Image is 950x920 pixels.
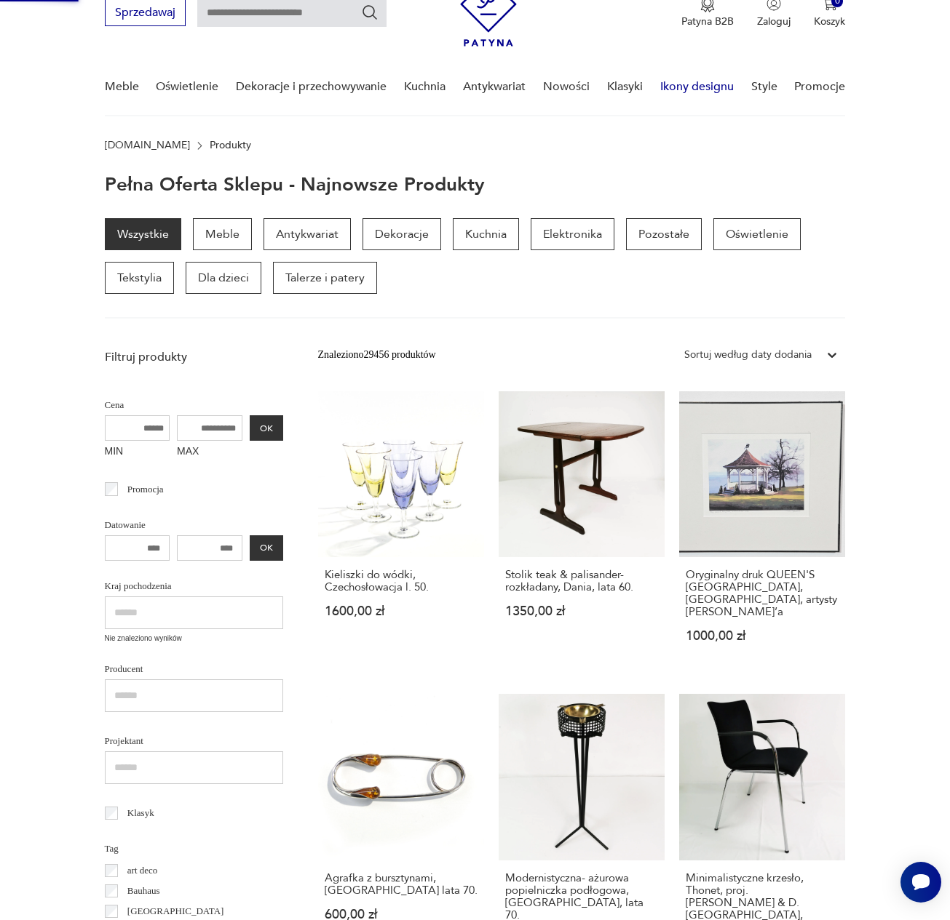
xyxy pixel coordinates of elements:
[794,59,845,115] a: Promocje
[660,59,734,115] a: Ikony designu
[531,218,614,250] a: Elektronika
[105,262,174,294] a: Tekstylia
[404,59,446,115] a: Kuchnia
[543,59,590,115] a: Nowości
[105,633,283,644] p: Nie znaleziono wyników
[105,578,283,594] p: Kraj pochodzenia
[250,415,283,441] button: OK
[264,218,351,250] a: Antykwariat
[105,349,283,365] p: Filtruj produkty
[210,140,251,151] p: Produkty
[318,347,436,363] div: Znaleziono 29456 produktów
[105,397,283,413] p: Cena
[105,9,186,19] a: Sprzedawaj
[363,218,441,250] a: Dekoracje
[505,605,658,617] p: 1350,00 zł
[105,59,139,115] a: Meble
[361,4,379,21] button: Szukaj
[679,391,845,671] a: Oryginalny druk QUEEN'S ROYAL PARK, NIAGARA-ON-THE-LAKE, artysty Douga Forsythe’aOryginalny druk ...
[105,733,283,749] p: Projektant
[127,903,224,919] p: [GEOGRAPHIC_DATA]
[250,535,283,561] button: OK
[686,569,839,618] h3: Oryginalny druk QUEEN'S [GEOGRAPHIC_DATA], [GEOGRAPHIC_DATA], artysty [PERSON_NAME]’a
[127,883,160,899] p: Bauhaus
[325,872,478,897] h3: Agrafka z bursztynami, [GEOGRAPHIC_DATA] lata 70.
[900,862,941,903] iframe: Smartsupp widget button
[105,841,283,857] p: Tag
[325,605,478,617] p: 1600,00 zł
[453,218,519,250] a: Kuchnia
[505,569,658,593] h3: Stolik teak & palisander- rozkładany, Dania, lata 60.
[236,59,387,115] a: Dekoracje i przechowywanie
[186,262,261,294] a: Dla dzieci
[681,15,734,28] p: Patyna B2B
[713,218,801,250] a: Oświetlenie
[156,59,218,115] a: Oświetlenie
[814,15,845,28] p: Koszyk
[463,59,526,115] a: Antykwariat
[607,59,643,115] a: Klasyki
[273,262,377,294] a: Talerze i patery
[499,391,665,671] a: Stolik teak & palisander- rozkładany, Dania, lata 60.Stolik teak & palisander- rozkładany, Dania,...
[105,661,283,677] p: Producent
[105,441,170,464] label: MIN
[751,59,777,115] a: Style
[105,218,181,250] a: Wszystkie
[127,863,158,879] p: art deco
[318,391,484,671] a: Kieliszki do wódki, Czechosłowacja l. 50.Kieliszki do wódki, Czechosłowacja l. 50.1600,00 zł
[105,175,485,195] h1: Pełna oferta sklepu - najnowsze produkty
[105,517,283,533] p: Datowanie
[626,218,702,250] a: Pozostałe
[105,140,190,151] a: [DOMAIN_NAME]
[177,441,242,464] label: MAX
[686,630,839,642] p: 1000,00 zł
[127,805,154,821] p: Klasyk
[127,481,164,497] p: Promocja
[325,569,478,593] h3: Kieliszki do wódki, Czechosłowacja l. 50.
[193,218,252,250] a: Meble
[757,15,791,28] p: Zaloguj
[684,347,812,363] div: Sortuj według daty dodania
